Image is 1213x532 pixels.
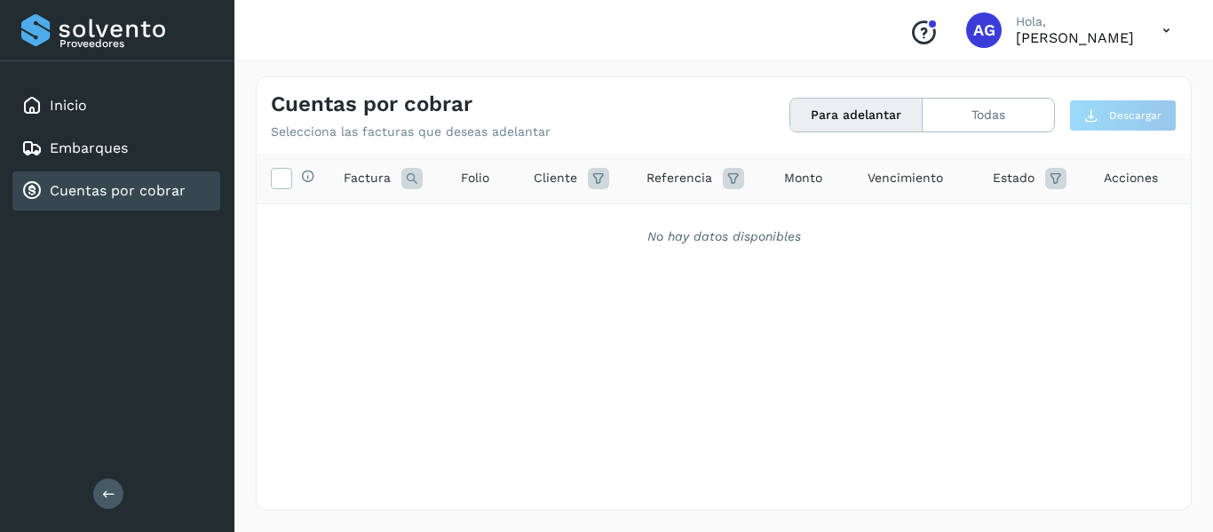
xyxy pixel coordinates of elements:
a: Embarques [50,139,128,156]
button: Descargar [1069,99,1177,131]
span: Vencimiento [868,169,943,187]
span: Folio [461,169,489,187]
a: Inicio [50,97,87,114]
div: Inicio [12,86,220,125]
p: Hola, [1016,14,1134,29]
span: Descargar [1109,107,1161,123]
span: Factura [344,169,391,187]
span: Acciones [1104,169,1158,187]
p: ALFONSO García Flores [1016,29,1134,46]
span: Cliente [534,169,577,187]
div: No hay datos disponibles [280,227,1168,246]
p: Selecciona las facturas que deseas adelantar [271,124,551,139]
button: Para adelantar [790,99,923,131]
button: Todas [923,99,1054,131]
p: Proveedores [59,37,213,50]
span: Monto [784,169,822,187]
a: Cuentas por cobrar [50,182,186,199]
h4: Cuentas por cobrar [271,91,472,117]
div: Cuentas por cobrar [12,171,220,210]
div: Embarques [12,129,220,168]
span: Referencia [646,169,712,187]
span: Estado [993,169,1035,187]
